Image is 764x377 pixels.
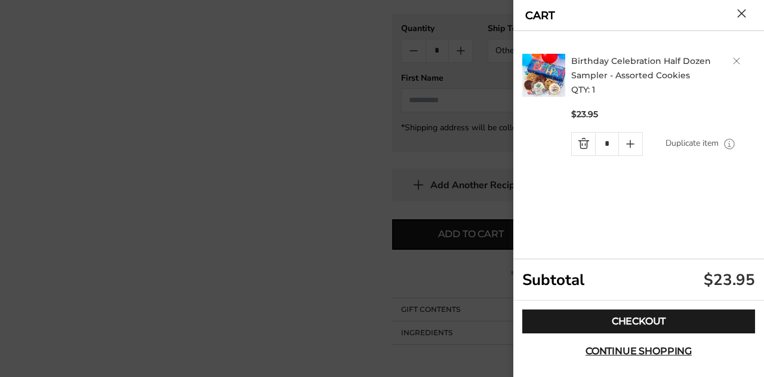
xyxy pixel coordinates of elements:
span: Continue shopping [586,347,692,356]
span: $23.95 [571,109,598,120]
button: Continue shopping [522,339,755,363]
h2: QTY: 1 [571,54,759,97]
div: Subtotal [513,259,764,301]
input: Quantity Input [595,133,618,155]
div: $23.95 [704,269,755,290]
a: Quantity minus button [572,133,595,155]
a: Quantity plus button [619,133,642,155]
a: Checkout [522,309,755,333]
img: C. Krueger's. image [522,54,565,97]
a: Duplicate item [666,137,719,150]
button: Close cart [737,9,746,18]
a: CART [525,10,555,21]
a: Delete product [733,57,740,65]
a: Birthday Celebration Half Dozen Sampler - Assorted Cookies [571,56,711,81]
